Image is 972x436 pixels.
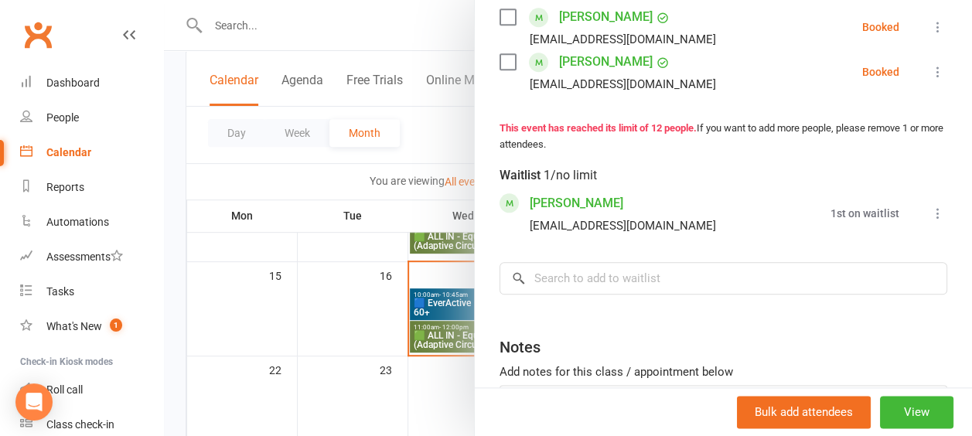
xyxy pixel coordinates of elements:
[500,363,947,381] div: Add notes for this class / appointment below
[20,66,163,100] a: Dashboard
[530,216,716,236] div: [EMAIL_ADDRESS][DOMAIN_NAME]
[500,121,947,153] div: If you want to add more people, please remove 1 or more attendees.
[530,74,716,94] div: [EMAIL_ADDRESS][DOMAIN_NAME]
[20,205,163,240] a: Automations
[46,111,79,124] div: People
[559,49,653,74] a: [PERSON_NAME]
[110,318,122,332] span: 1
[15,383,53,421] div: Open Intercom Messenger
[500,262,947,295] input: Search to add to waitlist
[46,320,102,332] div: What's New
[20,240,163,274] a: Assessments
[559,5,653,29] a: [PERSON_NAME]
[46,383,83,396] div: Roll call
[500,336,541,358] div: Notes
[530,191,623,216] a: [PERSON_NAME]
[500,165,597,186] div: Waitlist
[20,309,163,344] a: What's New1
[46,181,84,193] div: Reports
[830,208,899,219] div: 1st on waitlist
[46,418,114,431] div: Class check-in
[20,274,163,309] a: Tasks
[530,29,716,49] div: [EMAIL_ADDRESS][DOMAIN_NAME]
[20,100,163,135] a: People
[862,66,899,77] div: Booked
[880,396,953,428] button: View
[46,250,123,263] div: Assessments
[20,373,163,407] a: Roll call
[46,216,109,228] div: Automations
[46,285,74,298] div: Tasks
[19,15,57,54] a: Clubworx
[46,77,100,89] div: Dashboard
[544,165,597,186] div: 1/no limit
[46,146,91,158] div: Calendar
[20,135,163,170] a: Calendar
[862,22,899,32] div: Booked
[737,396,871,428] button: Bulk add attendees
[20,170,163,205] a: Reports
[500,122,697,134] strong: This event has reached its limit of 12 people.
